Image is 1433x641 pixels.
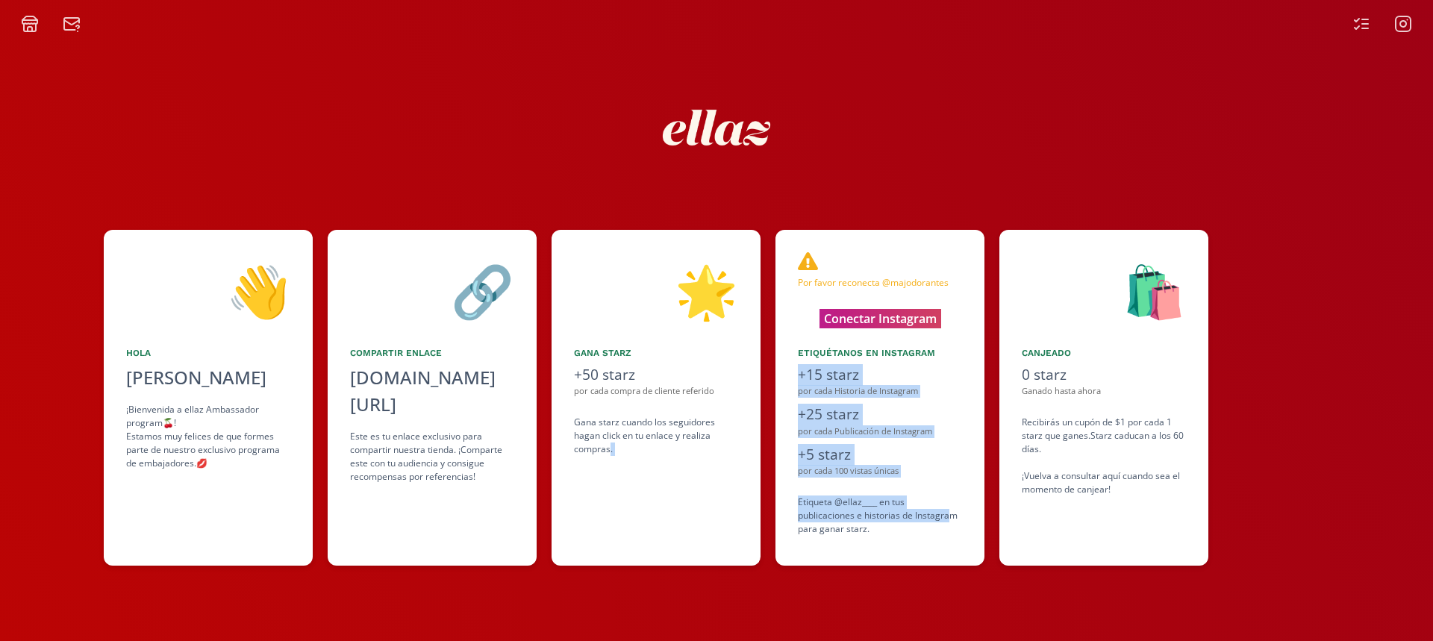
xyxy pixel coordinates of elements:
img: nKmKAABZpYV7 [649,60,784,195]
div: Etiquétanos en Instagram [798,346,962,360]
div: [DOMAIN_NAME][URL] [350,364,514,418]
div: Gana starz cuando los seguidores hagan click en tu enlace y realiza compras . [574,416,738,456]
div: +50 starz [574,364,738,386]
div: Ganado hasta ahora [1022,385,1186,398]
div: Este es tu enlace exclusivo para compartir nuestra tienda. ¡Comparte este con tu audiencia y cons... [350,430,514,484]
div: ¡Bienvenida a ellaz Ambassador program🍒! Estamos muy felices de que formes parte de nuestro exclu... [126,403,290,470]
div: por cada Historia de Instagram [798,385,962,398]
div: 🛍️ [1022,252,1186,328]
div: Etiqueta @ellaz____ en tus publicaciones e historias de Instagram para ganar starz. [798,495,962,536]
div: por cada Publicación de Instagram [798,425,962,438]
div: por cada 100 vistas únicas [798,465,962,478]
div: Gana starz [574,346,738,360]
div: +25 starz [798,404,962,425]
div: Compartir Enlace [350,346,514,360]
div: 🌟 [574,252,738,328]
div: por cada compra de cliente referido [574,385,738,398]
div: Canjeado [1022,346,1186,360]
div: Hola [126,346,290,360]
div: 0 starz [1022,364,1186,386]
div: [PERSON_NAME] [126,364,290,391]
button: Conectar Instagram [819,309,941,328]
div: 🔗 [350,252,514,328]
span: Por favor reconecta @majodorantes [798,263,949,289]
div: +5 starz [798,444,962,466]
div: 👋 [126,252,290,328]
div: Recibirás un cupón de $1 por cada 1 starz que ganes. Starz caducan a los 60 días. ¡Vuelva a consu... [1022,416,1186,496]
div: +15 starz [798,364,962,386]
